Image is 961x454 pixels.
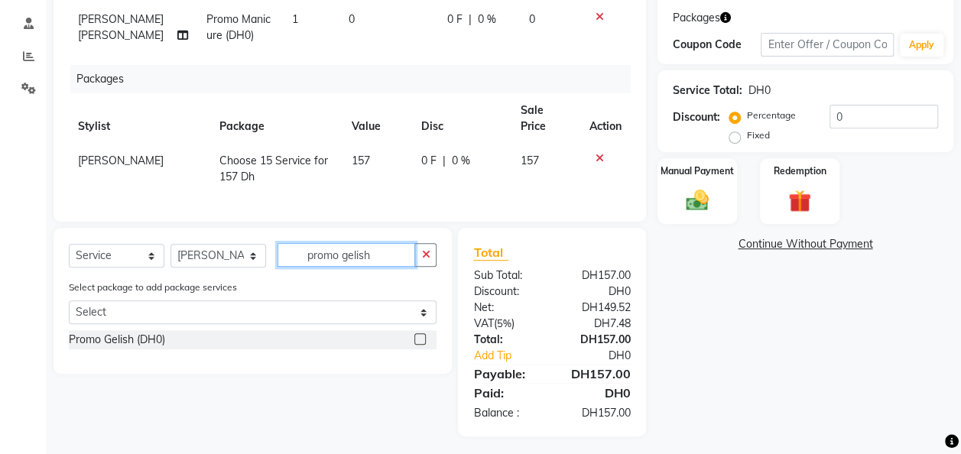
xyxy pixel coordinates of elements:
[343,93,412,144] th: Value
[552,300,642,316] div: DH149.52
[412,93,511,144] th: Disc
[78,154,164,167] span: [PERSON_NAME]
[552,384,642,402] div: DH0
[462,284,552,300] div: Discount:
[78,12,164,42] span: [PERSON_NAME] [PERSON_NAME]
[529,12,535,26] span: 0
[69,281,237,294] label: Select package to add package services
[477,11,495,28] span: 0 %
[462,268,552,284] div: Sub Total:
[580,93,631,144] th: Action
[462,316,552,332] div: ( )
[473,245,508,261] span: Total
[473,316,493,330] span: Vat
[349,12,355,26] span: 0
[552,316,642,332] div: DH7.48
[292,12,298,26] span: 1
[673,83,742,99] div: Service Total:
[446,11,462,28] span: 0 F
[210,93,343,144] th: Package
[69,93,210,144] th: Stylist
[747,128,770,142] label: Fixed
[462,348,567,364] a: Add Tip
[679,187,716,213] img: _cash.svg
[552,332,642,348] div: DH157.00
[673,37,761,53] div: Coupon Code
[219,154,328,183] span: Choose 15 Service for 157 Dh
[462,405,552,421] div: Balance :
[761,33,894,57] input: Enter Offer / Coupon Code
[781,187,818,216] img: _gift.svg
[900,34,943,57] button: Apply
[462,332,552,348] div: Total:
[206,12,271,42] span: Promo Manicure (DH0)
[443,153,446,169] span: |
[421,153,437,169] span: 0 F
[661,164,734,178] label: Manual Payment
[552,268,642,284] div: DH157.00
[462,300,552,316] div: Net:
[552,405,642,421] div: DH157.00
[278,243,415,267] input: Search or Scan
[661,236,950,252] a: Continue Without Payment
[748,83,771,99] div: DH0
[462,384,552,402] div: Paid:
[774,164,826,178] label: Redemption
[673,109,720,125] div: Discount:
[673,10,720,26] span: Packages
[70,65,642,93] div: Packages
[468,11,471,28] span: |
[511,93,580,144] th: Sale Price
[552,284,642,300] div: DH0
[69,332,165,348] div: Promo Gelish (DH0)
[567,348,642,364] div: DH0
[747,109,796,122] label: Percentage
[521,154,539,167] span: 157
[352,154,370,167] span: 157
[496,317,511,329] span: 5%
[552,365,642,383] div: DH157.00
[452,153,470,169] span: 0 %
[462,365,552,383] div: Payable:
